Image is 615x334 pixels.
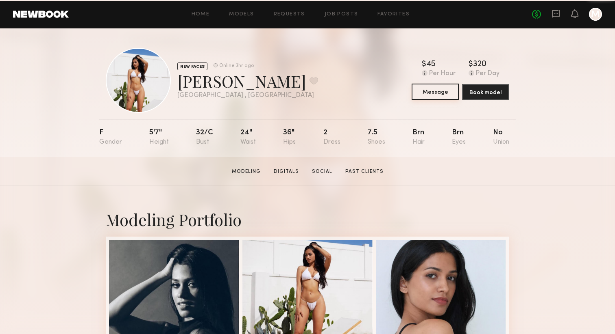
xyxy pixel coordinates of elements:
a: Past Clients [342,168,387,175]
a: Home [192,12,210,17]
a: Digitals [270,168,302,175]
a: Modeling [229,168,264,175]
div: $ [422,60,426,69]
div: 45 [426,60,436,69]
a: Models [229,12,254,17]
div: 7.5 [368,129,385,146]
div: Brn [452,129,466,146]
div: 24" [240,129,256,146]
div: $ [469,60,473,69]
a: Requests [274,12,305,17]
div: 36" [283,129,296,146]
div: 2 [323,129,340,146]
a: Job Posts [325,12,358,17]
button: Book model [462,84,509,100]
div: 5'7" [149,129,169,146]
div: NEW FACES [177,62,207,70]
div: [GEOGRAPHIC_DATA] , [GEOGRAPHIC_DATA] [177,92,318,99]
div: 320 [473,60,486,69]
div: Per Hour [429,70,456,78]
div: Modeling Portfolio [106,209,509,230]
div: Brn [412,129,425,146]
a: Social [309,168,336,175]
div: 32/c [196,129,213,146]
a: Favorites [377,12,410,17]
div: Per Day [476,70,499,78]
div: Online 3hr ago [219,63,254,69]
button: Message [412,84,459,100]
div: [PERSON_NAME] [177,70,318,92]
div: No [493,129,509,146]
div: F [99,129,122,146]
a: M [589,8,602,21]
